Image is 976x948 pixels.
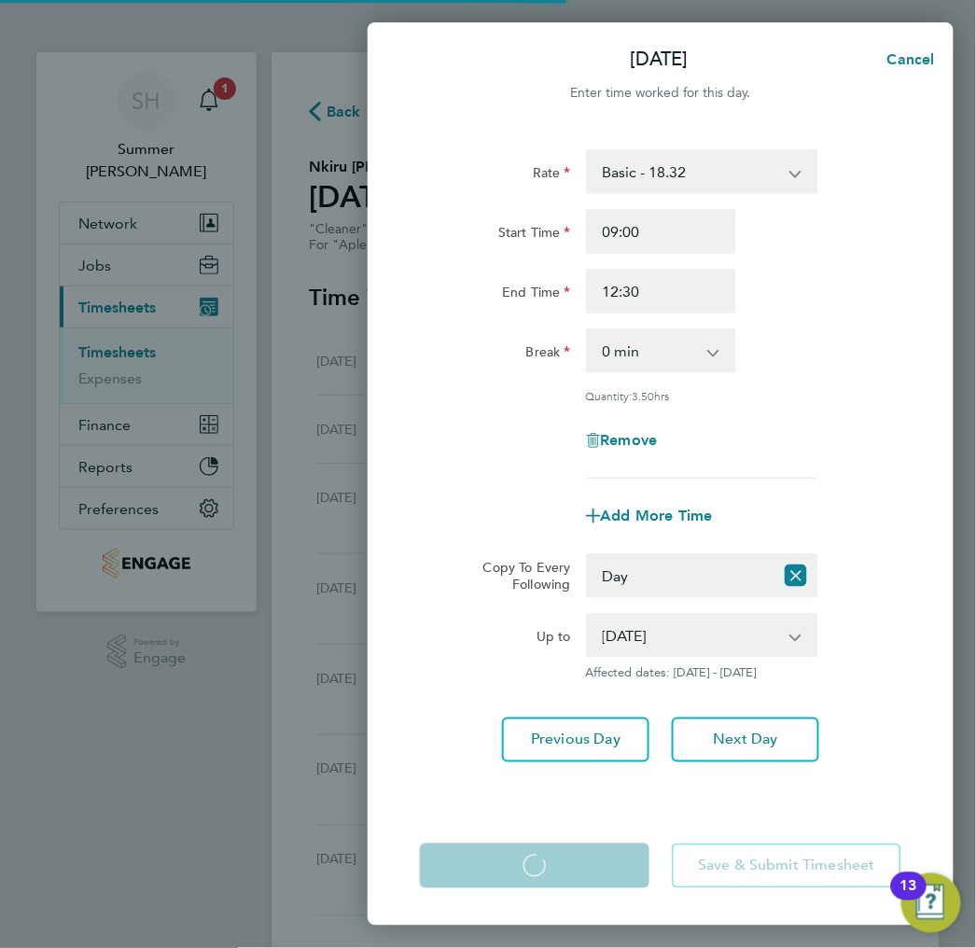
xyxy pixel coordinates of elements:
span: Add More Time [601,507,713,524]
label: Break [526,343,571,366]
span: Previous Day [531,731,620,749]
span: Cancel [882,50,935,68]
div: Quantity: hrs [586,388,819,403]
span: 3.50 [633,388,655,403]
input: E.g. 18:00 [586,269,736,314]
span: Next Day [714,731,778,749]
input: E.g. 08:00 [586,209,736,254]
button: Add More Time [586,509,713,523]
div: 13 [900,886,917,911]
p: [DATE] [631,47,689,73]
button: Reset selection [785,555,807,596]
label: Copy To Every Following [462,559,571,592]
label: Start Time [498,224,571,246]
label: Rate [533,164,571,187]
button: Open Resource Center, 13 new notifications [901,873,961,933]
span: Remove [601,431,658,449]
button: Remove [586,433,658,448]
div: Enter time worked for this day. [368,82,954,105]
label: Up to [537,628,571,650]
button: Cancel [857,41,954,78]
span: Affected dates: [DATE] - [DATE] [586,665,819,680]
button: Previous Day [502,718,649,762]
button: Next Day [672,718,819,762]
label: End Time [502,284,570,306]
